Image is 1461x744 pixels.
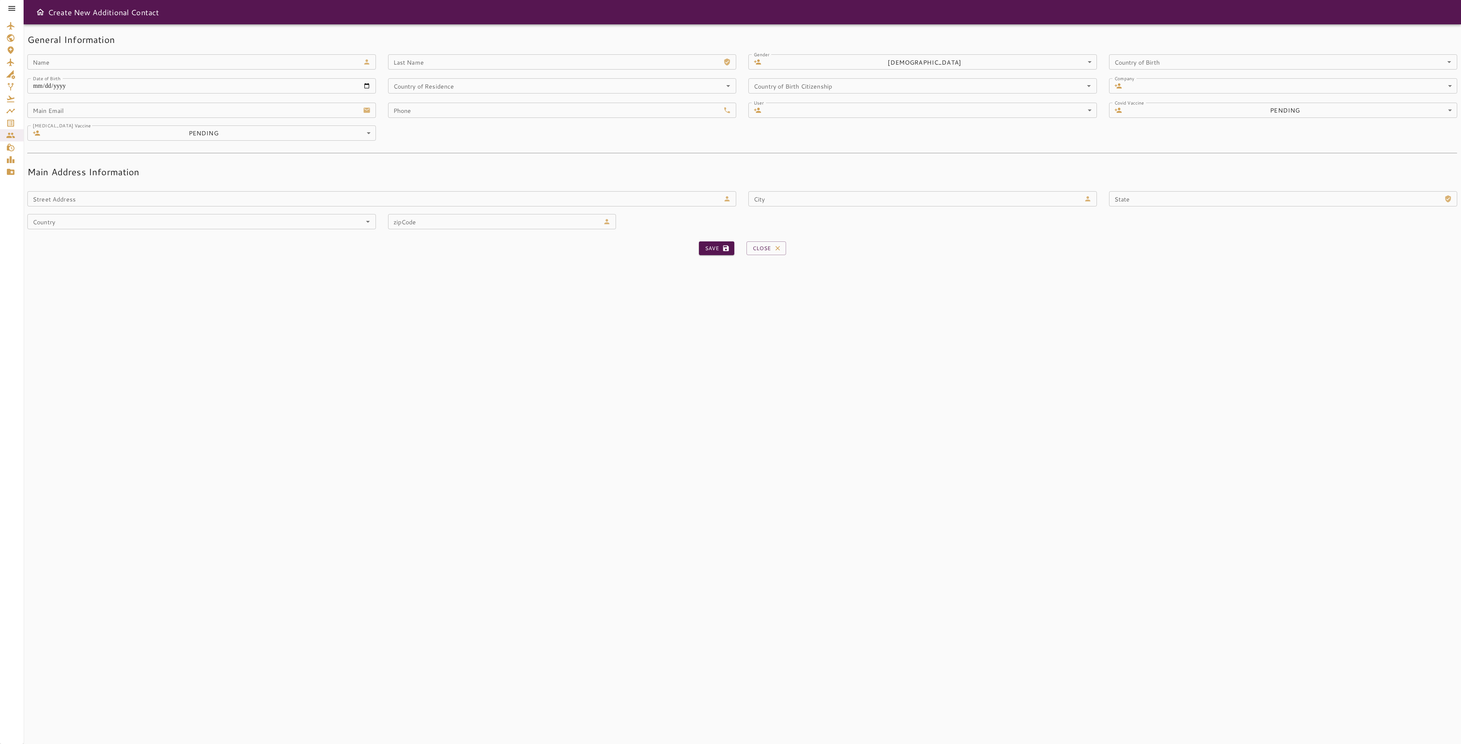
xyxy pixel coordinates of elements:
button: Open [363,216,373,227]
button: Open drawer [33,5,48,20]
button: Save [699,241,734,255]
h5: General Information [27,33,1457,46]
label: Date of Birth [33,75,60,81]
div: ​ [1125,78,1458,94]
h6: Create New Additional Contact [48,6,159,18]
h5: Main Address Information [27,166,1457,178]
label: User [754,99,764,106]
label: Company [1114,75,1134,81]
button: Open [723,81,734,91]
div: PENDING [1125,103,1458,118]
div: PENDING [43,125,376,141]
button: Close [746,241,786,255]
button: Open [1444,57,1455,67]
label: Covid Vaccine [1114,99,1144,106]
div: ​ [764,103,1097,118]
div: [DEMOGRAPHIC_DATA] [764,54,1097,70]
button: Open [1084,81,1094,91]
label: [MEDICAL_DATA] Vaccine [33,122,91,128]
label: Gender [754,51,769,57]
